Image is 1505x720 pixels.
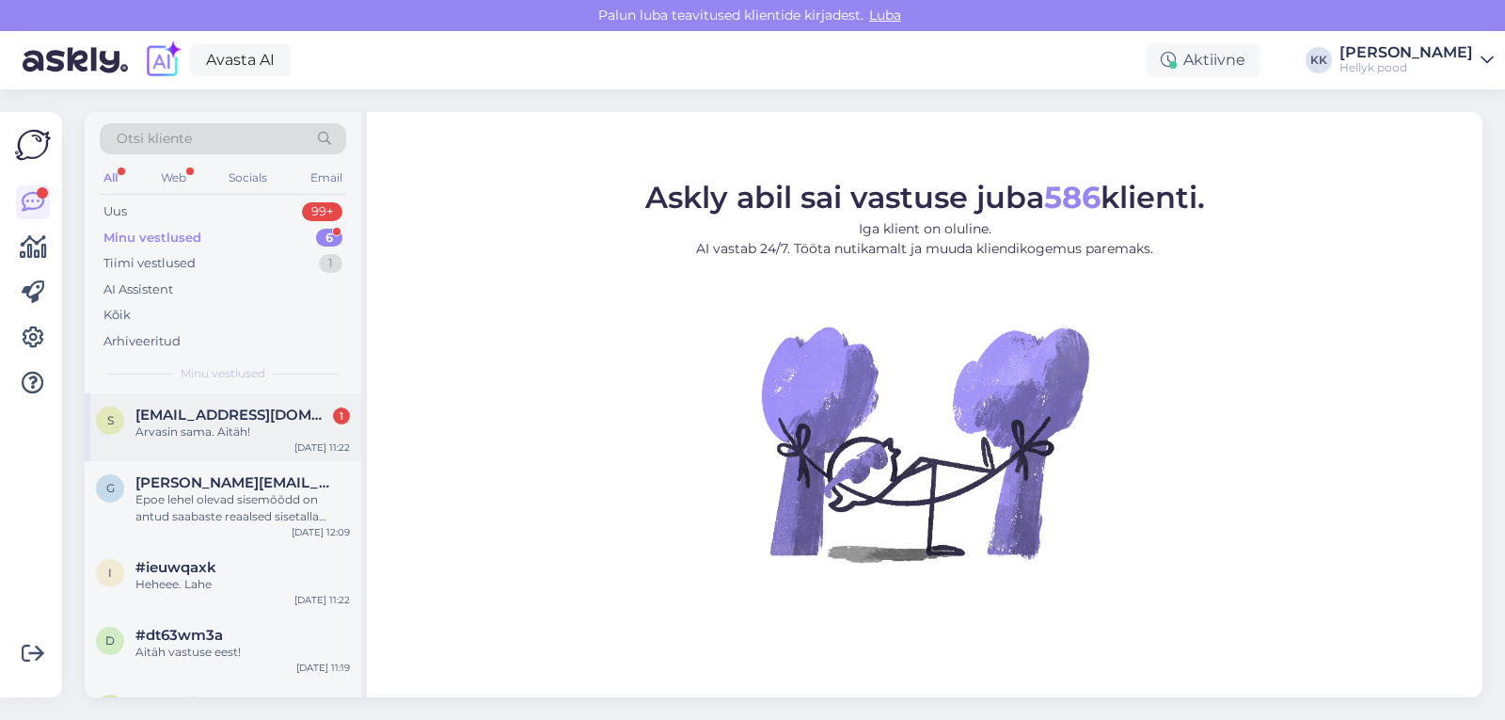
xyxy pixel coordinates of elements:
[1339,60,1473,75] div: Hellyk pood
[190,44,291,76] a: Avasta AI
[135,559,216,576] span: #ieuwqaxk
[108,566,112,580] span: i
[292,525,350,539] div: [DATE] 12:09
[645,179,1205,216] span: Askly abil sai vastuse juba klienti.
[1306,47,1332,73] div: KK
[135,644,350,661] div: Aitäh vastuse eest!
[103,332,181,351] div: Arhiveeritud
[863,7,907,24] span: Luba
[645,219,1205,259] p: Iga klient on oluline. AI vastab 24/7. Tööta nutikamalt ja muuda kliendikogemus paremaks.
[105,633,115,648] span: d
[319,254,342,273] div: 1
[181,365,265,382] span: Minu vestlused
[1339,45,1473,60] div: [PERSON_NAME]
[103,202,127,221] div: Uus
[135,695,215,712] span: #zw23qlkg
[135,576,350,593] div: Heheee. Lahe
[294,440,350,455] div: [DATE] 11:22
[103,306,131,325] div: Kõik
[117,129,192,149] span: Otsi kliente
[296,661,350,675] div: [DATE] 11:19
[302,202,342,221] div: 99+
[1146,43,1260,77] div: Aktiivne
[755,274,1094,613] img: No Chat active
[103,254,196,273] div: Tiimi vestlused
[333,408,350,424] div: 1
[135,474,331,491] span: Gisela.falten@gmail.com
[103,280,173,299] div: AI Assistent
[157,166,190,190] div: Web
[135,491,350,525] div: Epoe lehel olevad sisemõõdd on antud saabaste reaalsed sisetalla mõõdud
[103,229,201,248] div: Minu vestlused
[135,407,331,424] span: Siretsilm@gmail.com
[107,413,114,427] span: S
[316,229,342,248] div: 6
[1339,45,1494,75] a: [PERSON_NAME]Hellyk pood
[100,166,121,190] div: All
[15,127,51,163] img: Askly Logo
[135,627,223,644] span: #dt63wm3a
[225,166,271,190] div: Socials
[1044,179,1101,216] b: 586
[135,424,350,440] div: Arvasin sama. Aitäh!
[294,593,350,607] div: [DATE] 11:22
[106,481,115,495] span: G
[143,40,182,80] img: explore-ai
[307,166,346,190] div: Email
